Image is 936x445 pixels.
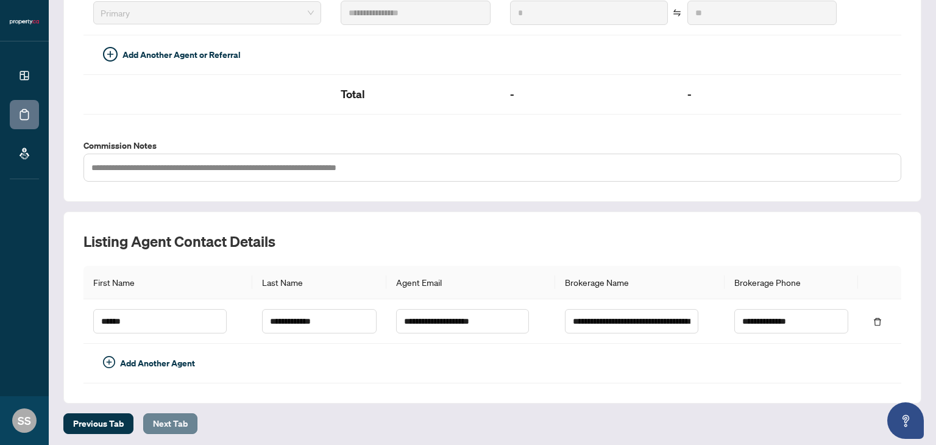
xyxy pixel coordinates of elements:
[673,9,681,17] span: swap
[887,402,924,439] button: Open asap
[555,266,724,299] th: Brokerage Name
[93,45,250,65] button: Add Another Agent or Referral
[93,354,205,373] button: Add Another Agent
[725,266,858,299] th: Brokerage Phone
[83,232,901,251] h2: Listing Agent Contact Details
[120,357,195,370] span: Add Another Agent
[153,414,188,433] span: Next Tab
[101,4,314,22] span: Primary
[252,266,386,299] th: Last Name
[83,266,252,299] th: First Name
[10,18,39,26] img: logo
[510,85,668,104] h2: -
[122,48,241,62] span: Add Another Agent or Referral
[103,356,115,368] span: plus-circle
[18,412,31,429] span: SS
[103,47,118,62] span: plus-circle
[63,413,133,434] button: Previous Tab
[873,318,882,326] span: delete
[687,85,837,104] h2: -
[83,139,901,152] label: Commission Notes
[143,413,197,434] button: Next Tab
[341,85,490,104] h2: Total
[386,266,555,299] th: Agent Email
[73,414,124,433] span: Previous Tab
